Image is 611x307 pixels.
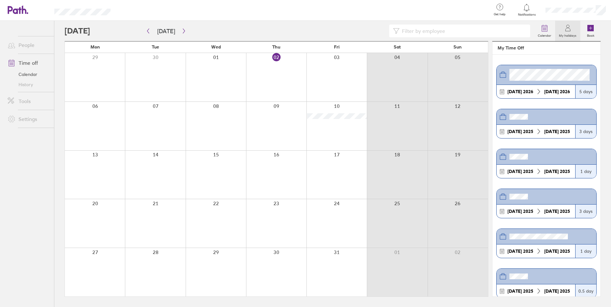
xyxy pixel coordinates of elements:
div: 3 days [575,125,596,138]
a: Settings [3,113,54,125]
strong: [DATE] [507,129,522,134]
a: History [3,79,54,90]
a: [DATE] 2025[DATE] 20251 day [496,228,597,258]
span: Mon [90,44,100,49]
a: Time off [3,56,54,69]
div: 2025 [542,209,573,214]
div: 2026 [505,89,536,94]
a: Book [580,21,601,41]
strong: [DATE] [544,89,559,94]
a: Tools [3,95,54,108]
div: 2025 [505,249,536,254]
strong: [DATE] [507,208,522,214]
div: 2025 [505,129,536,134]
div: 2025 [542,288,573,294]
div: 1 day [575,165,596,178]
div: 1 day [575,244,596,258]
div: 2025 [542,129,573,134]
button: [DATE] [152,26,180,36]
span: Thu [272,44,280,49]
div: 2025 [505,169,536,174]
label: Calendar [534,32,555,38]
span: Sat [394,44,401,49]
div: 2025 [542,169,573,174]
strong: [DATE] [507,248,522,254]
strong: [DATE] [544,168,559,174]
strong: [DATE] [544,129,559,134]
div: 3 days [575,205,596,218]
label: My holidays [555,32,580,38]
span: Fri [334,44,340,49]
div: 0.5 day [575,284,596,298]
strong: [DATE] [507,288,522,294]
header: My Time Off [492,41,600,55]
strong: [DATE] [544,208,559,214]
div: 2025 [542,249,573,254]
span: Sun [453,44,462,49]
label: Book [583,32,598,38]
span: Tue [152,44,159,49]
strong: [DATE] [544,288,559,294]
div: 2026 [542,89,573,94]
span: Wed [211,44,221,49]
div: 5 days [575,85,596,98]
a: Notifications [516,3,537,17]
span: Notifications [516,13,537,17]
strong: [DATE] [507,168,522,174]
a: [DATE] 2025[DATE] 20250.5 day [496,268,597,298]
a: People [3,39,54,51]
div: 2025 [505,209,536,214]
div: 2025 [505,288,536,294]
strong: [DATE] [544,248,559,254]
a: [DATE] 2025[DATE] 20253 days [496,109,597,139]
a: [DATE] 2025[DATE] 20253 days [496,189,597,218]
input: Filter by employee [399,25,526,37]
a: Calendar [3,69,54,79]
a: Calendar [534,21,555,41]
strong: [DATE] [507,89,522,94]
a: [DATE] 2026[DATE] 20265 days [496,65,597,99]
a: [DATE] 2025[DATE] 20251 day [496,149,597,178]
a: My holidays [555,21,580,41]
span: Get help [489,12,510,16]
